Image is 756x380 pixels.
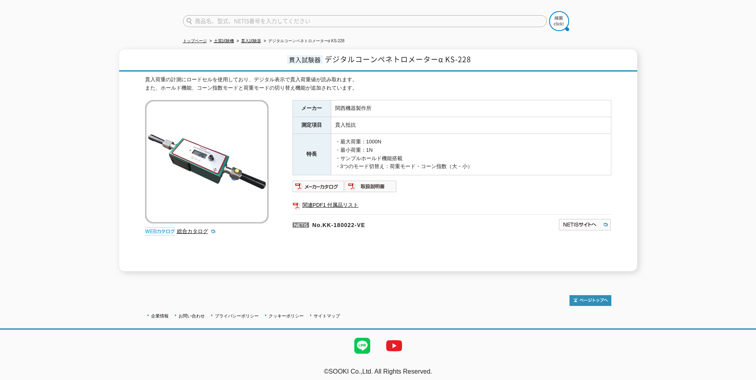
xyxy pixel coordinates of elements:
img: LINE [346,330,378,362]
a: 関連PDF1 付属品リスト [293,200,611,210]
p: No.KK-180022-VE [293,214,481,233]
a: お問い合わせ [179,313,205,318]
img: トップページへ [569,295,611,306]
a: サイトマップ [314,313,340,318]
li: デジタルコーンペネトロメーターα KS-228 [262,37,345,45]
a: 貫入試験器 [241,39,261,43]
span: 貫入試験器 [287,55,323,64]
a: トップページ [183,39,207,43]
img: YouTube [378,330,410,362]
a: 取扱説明書 [345,185,397,191]
a: プライバシーポリシー [215,313,259,318]
td: 貫入抵抗 [331,117,611,134]
img: btn_search.png [549,11,569,31]
th: メーカー [293,100,331,117]
td: ・最大荷重：1000N ・最小荷重：1N ・サンプルホールド機能搭載 ・3つのモード切替え：荷重モード・コーン指数（大・小） [331,134,611,175]
td: 関西機器製作所 [331,100,611,117]
input: 商品名、型式、NETIS番号を入力してください [183,15,547,27]
a: 企業情報 [151,313,169,318]
img: 取扱説明書 [345,180,397,193]
a: 土質試験機 [214,39,234,43]
span: デジタルコーンペネトロメーターα KS-228 [325,54,471,65]
a: クッキーポリシー [269,313,304,318]
img: メーカーカタログ [293,180,345,193]
th: 特長 [293,134,331,175]
img: NETISサイトへ [558,218,611,231]
th: 測定項目 [293,117,331,134]
img: webカタログ [145,227,175,235]
div: 貫入荷重の計測にロードセルを使用しており、デジタル表示で貫入荷重値が読み取れます。 また、ホールド機能、コーン指数モードと荷重モードの切り替え機能が追加されています。 [145,76,611,92]
a: メーカーカタログ [293,185,345,191]
img: デジタルコーンペネトロメーターα KS-228 [145,100,269,223]
a: 総合カタログ [177,228,216,234]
